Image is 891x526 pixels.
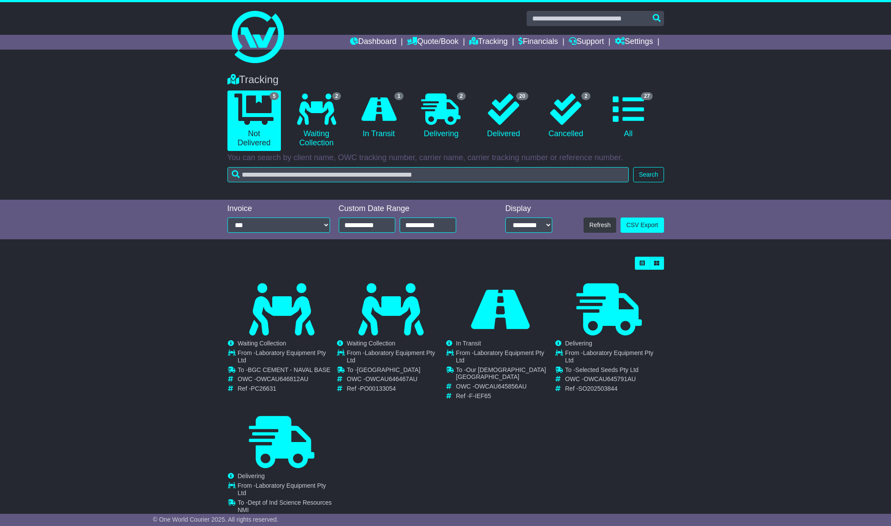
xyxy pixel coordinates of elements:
div: Invoice [227,204,330,214]
span: OWCAU646467AU [365,375,417,382]
span: OWCAU645791AU [584,375,636,382]
td: To - [456,366,554,383]
td: From - [238,349,336,366]
span: SO202503844 [578,385,617,392]
span: PC26631 [251,385,276,392]
a: 5 Not Delivered [227,90,281,151]
span: 2 [332,92,341,100]
span: 2 [581,92,591,100]
span: Laboratory Equipment Pty Ltd [565,349,654,364]
span: Delivering [565,340,592,347]
span: 2 [457,92,466,100]
td: Ref - [565,385,664,392]
td: Ref - [238,385,336,392]
span: F-IEF65 [469,392,491,399]
a: Dashboard [350,35,397,50]
a: Tracking [469,35,507,50]
span: 27 [641,92,653,100]
a: Support [569,35,604,50]
td: To - [565,366,664,376]
span: 1 [394,92,404,100]
p: You can search by client name, OWC tracking number, carrier name, carrier tracking number or refe... [227,153,664,163]
td: From - [456,349,554,366]
span: 5 [270,92,279,100]
span: Delivering [238,472,265,479]
span: OWCAU645856AU [474,383,527,390]
td: OWC - [347,375,445,385]
div: Custom Date Range [339,204,478,214]
span: © One World Courier 2025. All rights reserved. [153,516,279,523]
td: OWC - [565,375,664,385]
button: Refresh [584,218,616,233]
a: 2 Waiting Collection [290,90,343,151]
span: Waiting Collection [238,340,287,347]
span: PO00133054 [360,385,396,392]
span: Laboratory Equipment Pty Ltd [238,482,326,496]
a: Quote/Book [407,35,458,50]
td: From - [238,482,336,499]
a: Financials [518,35,558,50]
div: Display [505,204,552,214]
span: BGC CEMENT - NAVAL BASE [248,366,330,373]
div: Tracking [223,74,668,86]
td: Ref - [456,392,554,400]
a: 27 All [601,90,655,142]
td: From - [565,349,664,366]
a: Settings [615,35,653,50]
span: In Transit [456,340,481,347]
td: To - [347,366,445,376]
span: Selected Seeds Pty Ltd [575,366,639,373]
a: CSV Export [621,218,664,233]
td: From - [347,349,445,366]
a: 2 Delivering [414,90,468,142]
td: OWC - [456,383,554,392]
a: 20 Delivered [477,90,530,142]
td: Ref - [347,385,445,392]
td: To - [238,499,336,516]
a: 1 In Transit [352,90,405,142]
span: Dept of Ind Science Resources NMI [238,499,332,513]
span: Our [DEMOGRAPHIC_DATA] [GEOGRAPHIC_DATA] [456,366,546,381]
span: Laboratory Equipment Pty Ltd [456,349,544,364]
span: 20 [516,92,528,100]
a: 2 Cancelled [539,90,593,142]
span: Waiting Collection [347,340,396,347]
span: Laboratory Equipment Pty Ltd [238,349,326,364]
span: OWCAU646812AU [256,375,308,382]
td: OWC - [238,375,336,385]
button: Search [633,167,664,182]
td: To - [238,366,336,376]
span: [GEOGRAPHIC_DATA] [357,366,420,373]
span: Laboratory Equipment Pty Ltd [347,349,435,364]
